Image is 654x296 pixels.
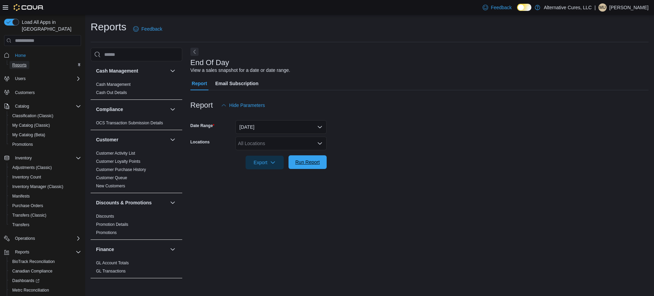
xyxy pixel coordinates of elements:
p: | [594,3,596,12]
a: Customer Activity List [96,151,135,156]
button: Transfers [7,220,84,230]
button: Customer [96,136,167,143]
a: Discounts [96,214,114,219]
a: Reports [10,61,29,69]
span: Manifests [12,193,30,199]
span: Adjustments (Classic) [10,163,81,172]
button: Catalog [1,102,84,111]
span: Metrc Reconciliation [12,287,49,293]
span: BioTrack Reconciliation [12,259,55,264]
button: Discounts & Promotions [96,199,167,206]
button: Export [246,156,284,169]
h3: End Of Day [190,59,229,67]
span: Users [15,76,26,81]
a: OCS Transaction Submission Details [96,121,163,125]
h3: Discounts & Promotions [96,199,152,206]
span: GL Account Totals [96,260,129,266]
button: Adjustments (Classic) [7,163,84,172]
div: Discounts & Promotions [91,212,182,239]
span: Report [192,77,207,90]
button: [DATE] [235,120,327,134]
button: Inventory [1,153,84,163]
button: Next [190,48,199,56]
img: Cova [14,4,44,11]
span: Home [15,53,26,58]
a: Manifests [10,192,32,200]
a: Feedback [130,22,165,36]
h1: Reports [91,20,126,34]
button: Reports [12,248,32,256]
span: Manifests [10,192,81,200]
div: View a sales snapshot for a date or date range. [190,67,290,74]
span: Inventory Count [12,174,41,180]
button: Cash Management [169,67,177,75]
span: My Catalog (Beta) [12,132,45,138]
button: Manifests [7,191,84,201]
button: Compliance [96,106,167,113]
span: BioTrack Reconciliation [10,258,81,266]
a: Dashboards [10,277,42,285]
span: Inventory [15,155,32,161]
button: Canadian Compliance [7,266,84,276]
a: My Catalog (Classic) [10,121,53,129]
a: Customers [12,89,37,97]
a: Adjustments (Classic) [10,163,54,172]
a: Cash Out Details [96,90,127,95]
button: BioTrack Reconciliation [7,257,84,266]
span: Purchase Orders [10,202,81,210]
label: Locations [190,139,210,145]
span: Customers [15,90,35,95]
span: Load All Apps in [GEOGRAPHIC_DATA] [19,19,81,32]
span: Classification (Classic) [10,112,81,120]
div: Cash Management [91,80,182,99]
button: Operations [12,234,38,243]
span: Export [250,156,280,169]
button: Home [1,50,84,60]
a: GL Account Totals [96,261,129,265]
span: Canadian Compliance [10,267,81,275]
a: Purchase Orders [10,202,46,210]
a: Inventory Manager (Classic) [10,183,66,191]
button: Transfers (Classic) [7,211,84,220]
span: Reports [10,61,81,69]
span: Adjustments (Classic) [12,165,52,170]
span: Purchase Orders [12,203,43,208]
a: Inventory Count [10,173,44,181]
span: Promotion Details [96,222,128,227]
span: Inventory Count [10,173,81,181]
span: Operations [12,234,81,243]
button: Classification (Classic) [7,111,84,121]
button: Inventory Manager (Classic) [7,182,84,191]
a: Transfers (Classic) [10,211,49,219]
button: Reports [1,247,84,257]
a: Dashboards [7,276,84,285]
button: Finance [96,246,167,253]
span: Inventory Manager (Classic) [10,183,81,191]
button: Operations [1,234,84,243]
span: Canadian Compliance [12,268,52,274]
span: Customers [12,88,81,97]
button: Run Report [289,155,327,169]
a: Customer Purchase History [96,167,146,172]
span: Metrc Reconciliation [10,286,81,294]
a: Metrc Reconciliation [10,286,52,294]
span: Reports [12,248,81,256]
span: My Catalog (Classic) [10,121,81,129]
span: MU [599,3,606,12]
a: Customer Queue [96,175,127,180]
span: My Catalog (Classic) [12,123,50,128]
span: Reports [15,249,29,255]
span: Run Report [295,159,320,166]
p: Alternative Cures, LLC [544,3,592,12]
button: Compliance [169,105,177,113]
a: Classification (Classic) [10,112,56,120]
span: Catalog [15,104,29,109]
span: Promotions [96,230,117,235]
span: OCS Transaction Submission Details [96,120,163,126]
a: My Catalog (Beta) [10,131,48,139]
button: Discounts & Promotions [169,199,177,207]
button: Cash Management [96,67,167,74]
